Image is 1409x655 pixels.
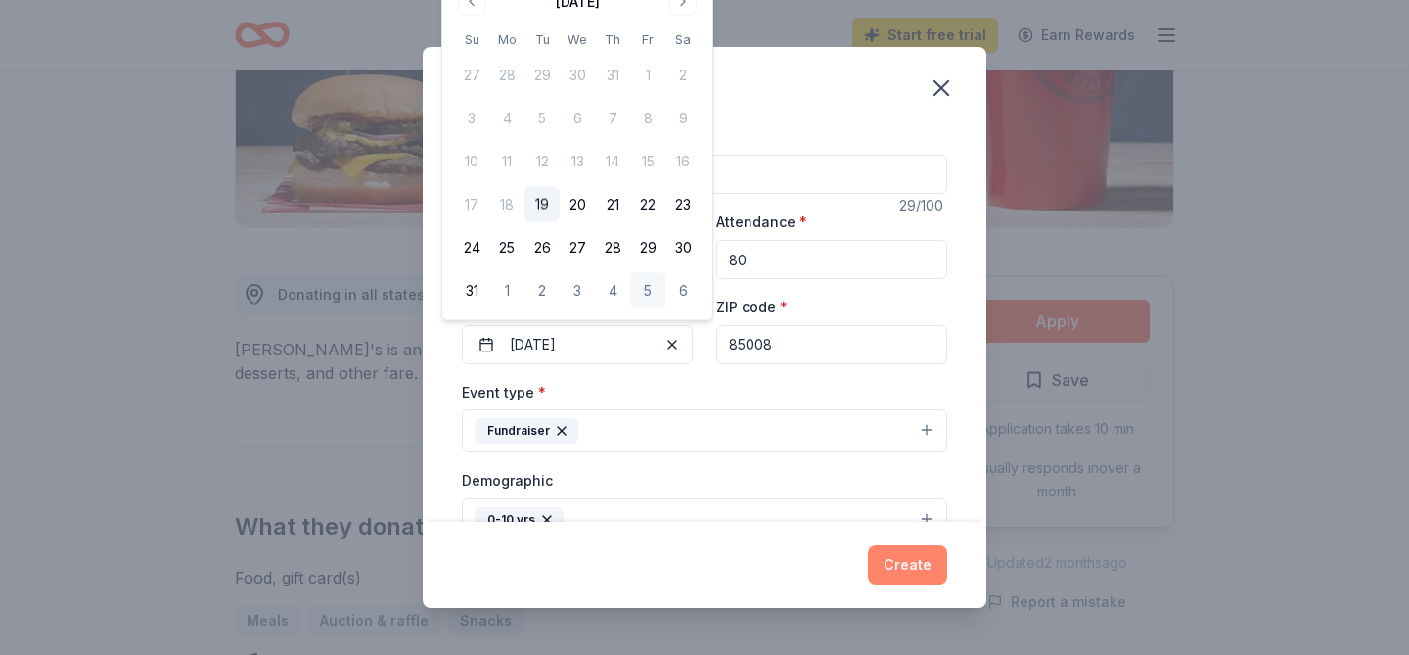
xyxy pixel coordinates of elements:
[716,298,788,317] label: ZIP code
[665,29,701,50] th: Saturday
[595,273,630,308] button: 4
[524,230,560,265] button: 26
[595,187,630,222] button: 21
[462,409,947,452] button: Fundraiser
[716,240,947,279] input: 20
[665,187,701,222] button: 23
[560,29,595,50] th: Wednesday
[462,325,693,364] button: [DATE]
[454,273,489,308] button: 31
[462,471,553,491] label: Demographic
[475,507,564,533] div: 0-10 yrs
[524,273,560,308] button: 2
[630,273,665,308] button: 5
[630,29,665,50] th: Friday
[524,29,560,50] th: Tuesday
[595,29,630,50] th: Thursday
[489,273,524,308] button: 1
[716,212,807,232] label: Attendance
[630,230,665,265] button: 29
[595,230,630,265] button: 28
[630,187,665,222] button: 22
[899,194,947,217] div: 29 /100
[462,498,947,541] button: 0-10 yrs
[454,29,489,50] th: Sunday
[462,383,546,402] label: Event type
[475,418,578,444] div: Fundraiser
[868,545,947,585] button: Create
[489,230,524,265] button: 25
[716,325,947,364] input: 12345 (U.S. only)
[489,29,524,50] th: Monday
[560,230,595,265] button: 27
[665,273,701,308] button: 6
[560,187,595,222] button: 20
[560,273,595,308] button: 3
[454,230,489,265] button: 24
[665,230,701,265] button: 30
[524,187,560,222] button: 19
